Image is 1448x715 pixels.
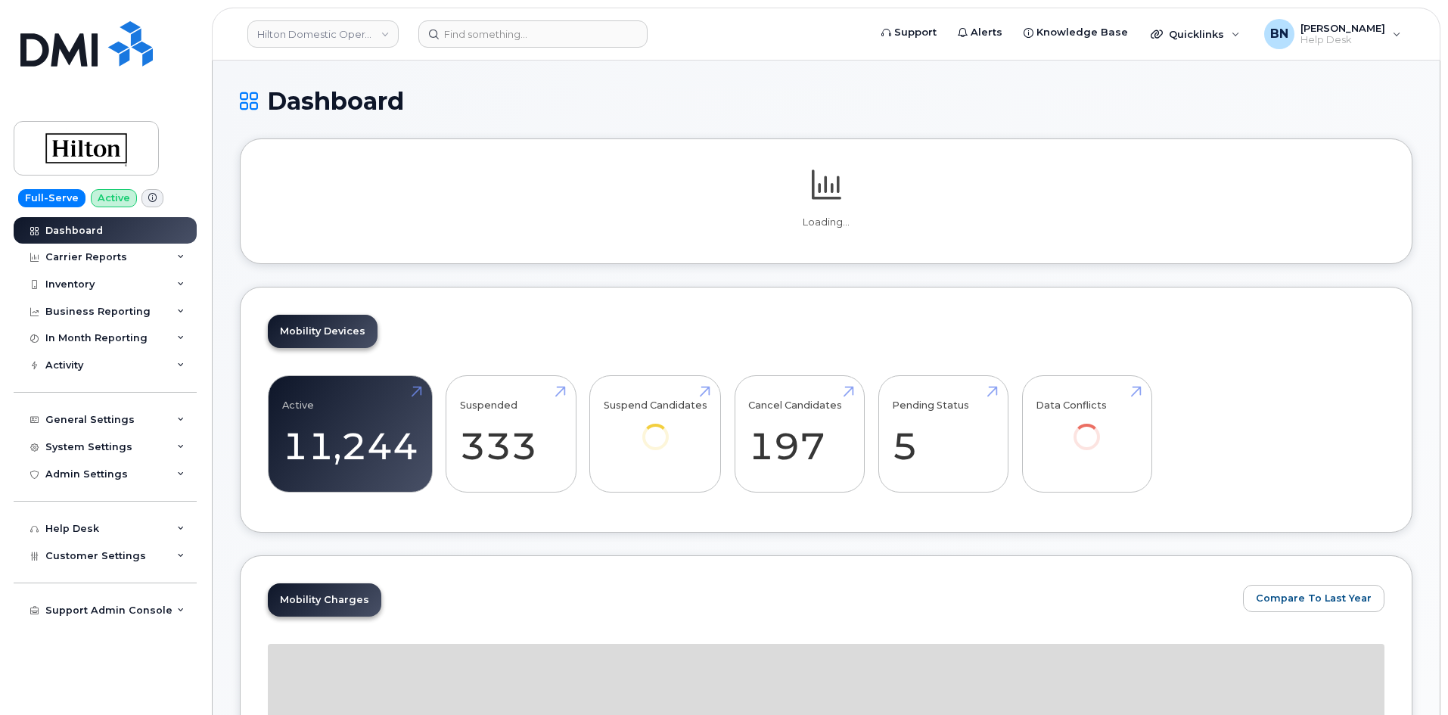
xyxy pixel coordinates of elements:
[268,315,378,348] a: Mobility Devices
[748,384,850,484] a: Cancel Candidates 197
[240,88,1412,114] h1: Dashboard
[1256,591,1372,605] span: Compare To Last Year
[282,384,418,484] a: Active 11,244
[1036,384,1138,471] a: Data Conflicts
[268,583,381,617] a: Mobility Charges
[268,216,1384,229] p: Loading...
[460,384,562,484] a: Suspended 333
[1243,585,1384,612] button: Compare To Last Year
[892,384,994,484] a: Pending Status 5
[604,384,707,471] a: Suspend Candidates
